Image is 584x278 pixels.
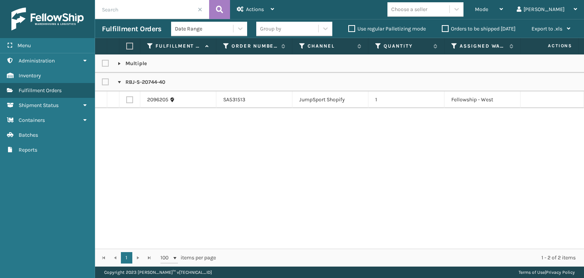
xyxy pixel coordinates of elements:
label: Quantity [384,43,430,50]
a: Privacy Policy [546,270,575,275]
td: JumpSport Shopify [292,91,368,108]
h3: Fulfillment Orders [102,24,161,34]
span: Actions [524,40,577,52]
span: Containers [19,117,45,123]
label: Assigned Warehouse [460,43,506,50]
a: 2096205 [147,96,168,104]
div: 1 - 2 of 2 items [227,254,576,262]
td: 1 [368,91,444,108]
a: Terms of Use [519,270,545,275]
span: Fulfillment Orders [19,87,62,94]
p: Multiple [118,60,147,67]
a: 1 [121,252,132,264]
div: Group by [260,25,281,33]
img: logo [11,8,84,30]
span: Shipment Status [19,102,59,109]
p: RBJ-S-20744-40 [118,78,165,86]
label: Order Number [232,43,278,50]
div: | [519,267,575,278]
div: Choose a seller [391,5,427,13]
p: Copyright 2023 [PERSON_NAME]™ v [TECHNICAL_ID] [104,267,212,278]
span: Mode [475,6,488,13]
label: Fulfillment Order Id [156,43,202,50]
span: items per page [160,252,216,264]
label: Use regular Palletizing mode [348,26,426,32]
span: 100 [160,254,172,262]
span: Inventory [19,72,41,79]
span: Menu [17,42,31,49]
span: Batches [19,132,38,138]
div: Date Range [175,25,234,33]
span: Reports [19,147,37,153]
label: Orders to be shipped [DATE] [442,26,516,32]
td: SA531513 [216,91,292,108]
td: Fellowship - West [444,91,521,108]
span: Actions [246,6,264,13]
span: Export to .xls [532,26,562,32]
span: Administration [19,58,55,64]
label: Channel [308,43,354,50]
